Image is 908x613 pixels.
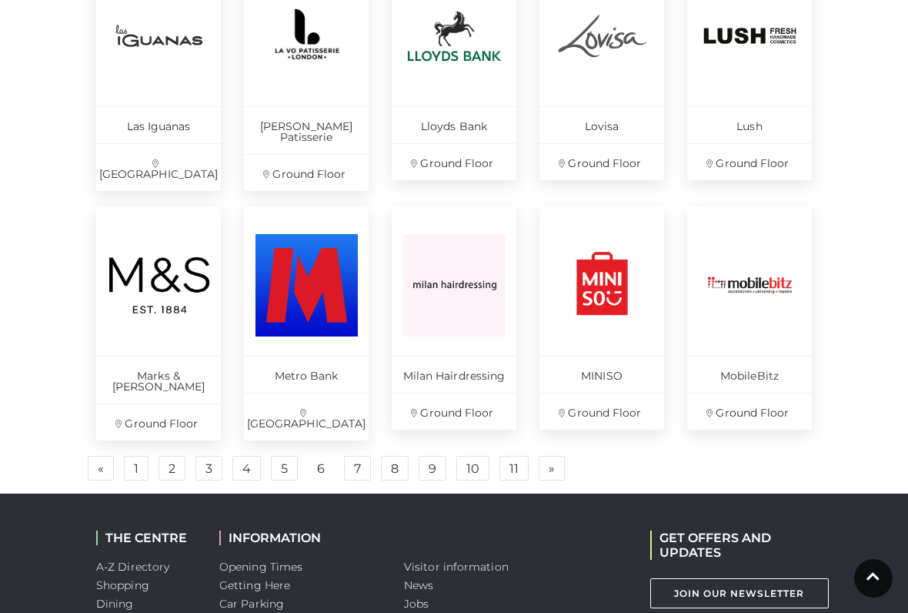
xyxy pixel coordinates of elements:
[539,393,664,430] p: Ground Floor
[419,456,446,481] a: 9
[539,106,664,143] p: Lovisa
[539,143,664,180] p: Ground Floor
[499,456,529,481] a: 11
[124,456,149,481] a: 1
[687,393,812,430] p: Ground Floor
[195,456,222,481] a: 3
[244,356,369,393] p: Metro Bank
[244,393,369,440] p: [GEOGRAPHIC_DATA]
[271,456,298,481] a: 5
[392,143,516,180] p: Ground Floor
[96,578,149,592] a: Shopping
[98,463,104,474] span: «
[687,106,812,143] p: Lush
[96,404,221,440] p: Ground Floor
[244,206,369,440] a: Metro Bank [GEOGRAPHIC_DATA]
[549,463,555,474] span: »
[650,531,812,560] h2: GET OFFERS AND UPDATES
[404,560,509,574] a: Visitor information
[392,393,516,430] p: Ground Floor
[219,578,290,592] a: Getting Here
[687,206,812,430] a: MobileBitz Ground Floor
[219,560,302,574] a: Opening Times
[308,457,334,481] a: 6
[381,456,409,481] a: 8
[219,531,381,545] h2: INFORMATION
[232,456,261,481] a: 4
[539,456,565,481] a: Next
[539,206,664,430] a: MINISO Ground Floor
[392,356,516,393] p: Milan Hairdressing
[244,154,369,191] p: Ground Floor
[96,597,134,611] a: Dining
[650,578,829,608] a: Join Our Newsletter
[344,456,371,481] a: 7
[96,531,196,545] h2: THE CENTRE
[404,597,429,611] a: Jobs
[392,206,516,430] a: Milan Hairdressing Ground Floor
[539,356,664,393] p: MINISO
[96,560,169,574] a: A-Z Directory
[96,356,221,404] p: Marks & [PERSON_NAME]
[96,143,221,191] p: [GEOGRAPHIC_DATA]
[687,356,812,393] p: MobileBitz
[687,143,812,180] p: Ground Floor
[219,597,284,611] a: Car Parking
[159,456,185,481] a: 2
[96,106,221,143] p: Las Iguanas
[96,206,221,440] a: Marks & [PERSON_NAME] Ground Floor
[404,578,433,592] a: News
[88,456,114,481] a: Previous
[456,456,489,481] a: 10
[244,106,369,154] p: [PERSON_NAME] Patisserie
[392,106,516,143] p: Lloyds Bank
